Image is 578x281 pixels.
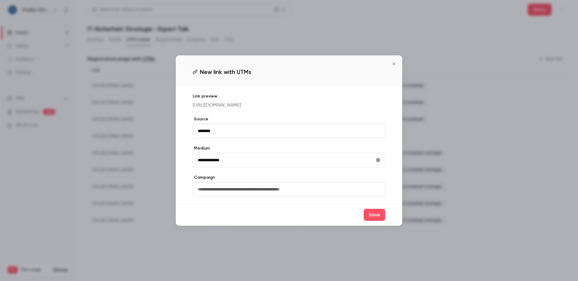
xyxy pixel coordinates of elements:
[200,67,251,76] span: New link with UTMs
[193,145,385,151] label: Medium
[388,58,400,70] button: Close
[364,209,385,221] button: Save
[193,174,385,181] label: Campaign
[193,93,385,99] p: Link preview
[373,155,383,165] button: utmMedium
[193,116,385,122] label: Source
[193,102,385,109] p: [URL][DOMAIN_NAME]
